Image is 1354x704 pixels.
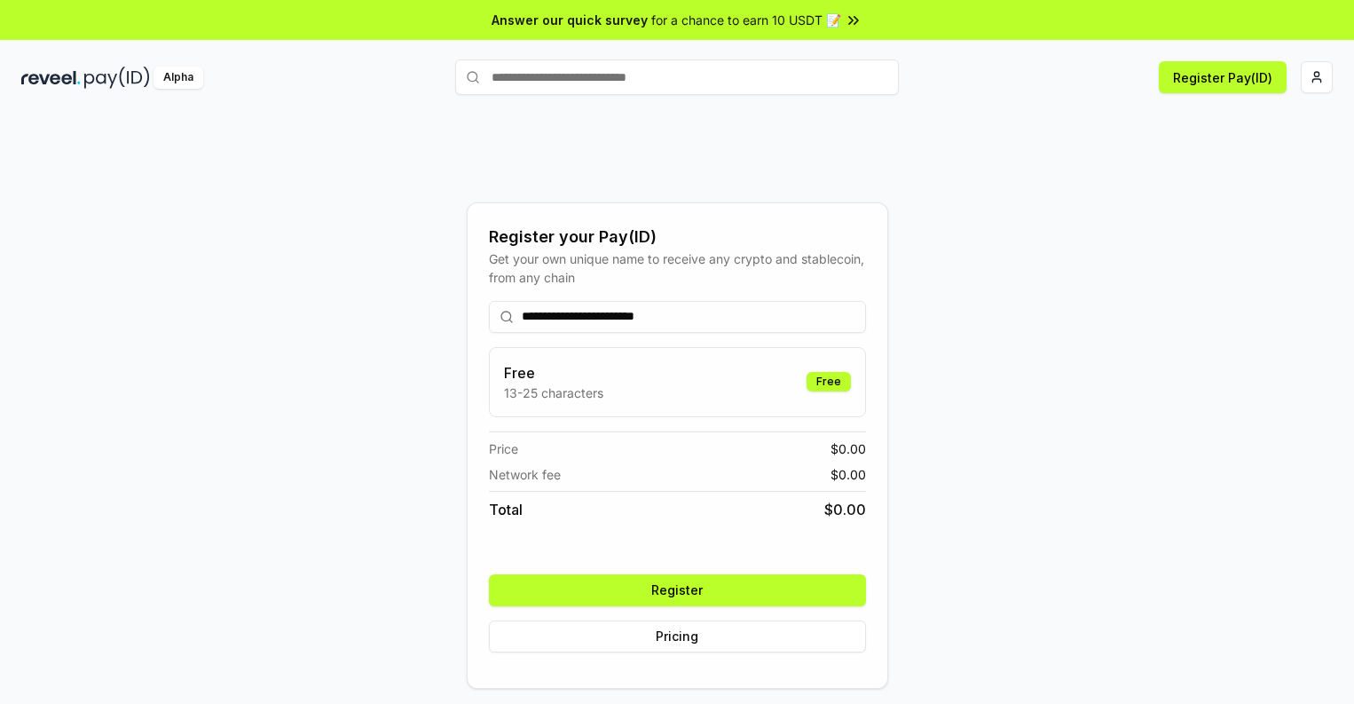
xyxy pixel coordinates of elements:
[489,621,866,653] button: Pricing
[824,499,866,520] span: $ 0.00
[492,11,648,29] span: Answer our quick survey
[504,362,603,384] h3: Free
[489,439,518,458] span: Price
[489,499,523,520] span: Total
[84,67,150,89] img: pay_id
[154,67,203,89] div: Alpha
[489,249,866,287] div: Get your own unique name to receive any crypto and stablecoin, from any chain
[831,439,866,458] span: $ 0.00
[489,574,866,606] button: Register
[489,225,866,249] div: Register your Pay(ID)
[21,67,81,89] img: reveel_dark
[1159,61,1287,93] button: Register Pay(ID)
[807,372,851,392] div: Free
[651,11,841,29] span: for a chance to earn 10 USDT 📝
[831,465,866,484] span: $ 0.00
[489,465,561,484] span: Network fee
[504,384,603,402] p: 13-25 characters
